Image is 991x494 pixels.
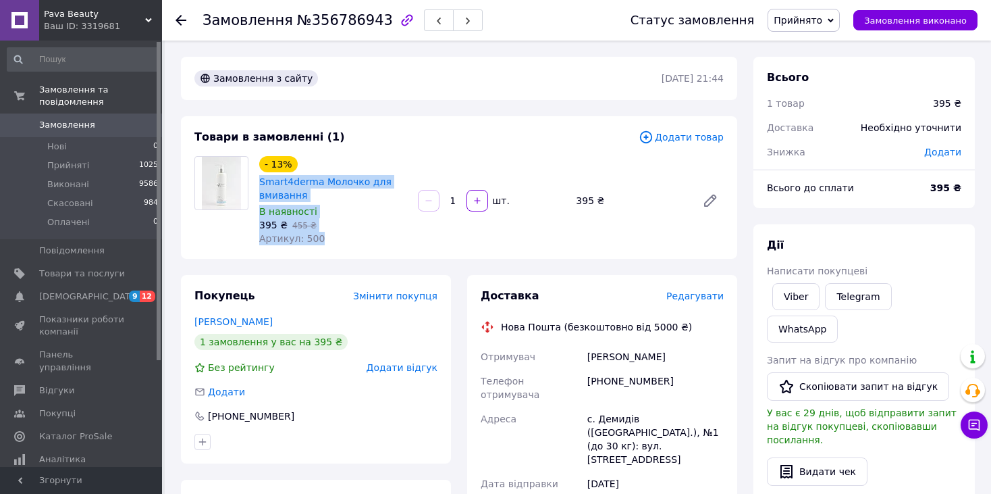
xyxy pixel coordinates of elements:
button: Видати чек [767,458,867,486]
img: Smart4derma Молочко для вмивання [202,157,242,209]
span: Додати товар [639,130,724,145]
b: 395 ₴ [930,182,961,193]
span: Запит на відгук про компанію [767,355,917,366]
div: [PHONE_NUMBER] [585,369,726,407]
span: Прийнято [774,15,822,26]
span: Замовлення [203,12,293,28]
span: Відгуки [39,385,74,397]
span: У вас є 29 днів, щоб відправити запит на відгук покупцеві, скопіювавши посилання. [767,407,957,445]
span: Товари та послуги [39,268,125,280]
a: WhatsApp [767,316,838,343]
span: Знижка [767,147,805,157]
a: [PERSON_NAME] [194,316,273,327]
div: 1 замовлення у вас на 395 ₴ [194,334,348,350]
span: Замовлення [39,119,95,131]
div: [PERSON_NAME] [585,345,726,369]
span: В наявності [259,206,317,217]
div: - 13% [259,156,298,172]
div: Замовлення з сайту [194,70,318,87]
a: Smart4derma Молочко для вмивання [259,176,392,201]
a: Telegram [825,283,891,310]
span: Показники роботи компанії [39,314,125,338]
span: Оплачені [47,216,90,228]
span: Каталог ProSale [39,430,112,443]
span: 1025 [139,159,158,172]
span: Всього [767,71,809,84]
span: Покупці [39,407,76,420]
div: Ваш ID: 3319681 [44,20,162,32]
span: Скасовані [47,197,93,209]
span: 9 [129,291,140,302]
span: 984 [144,197,158,209]
span: Телефон отримувача [481,376,539,400]
span: Pava Beauty [44,8,145,20]
span: 1 товар [767,98,805,109]
span: Нові [47,141,67,153]
span: Дата відправки [481,478,558,489]
span: [DEMOGRAPHIC_DATA] [39,291,139,303]
span: 0 [153,141,158,153]
span: Замовлення виконано [864,16,967,26]
span: Додати відгук [367,362,437,373]
span: Редагувати [666,291,724,301]
span: Без рейтингу [208,362,275,373]
span: Артикул: 500 [259,233,325,244]
div: 395 ₴ [933,97,961,110]
button: Замовлення виконано [853,10,977,30]
span: Панель управління [39,349,125,373]
span: Дії [767,239,784,251]
span: Прийняті [47,159,89,172]
div: [PHONE_NUMBER] [207,410,296,423]
span: Додати [208,387,245,397]
span: Написати покупцеві [767,266,867,276]
span: Повідомлення [39,245,105,257]
span: Замовлення та повідомлення [39,84,162,108]
span: 9586 [139,178,158,191]
button: Чат з покупцем [961,412,988,439]
input: Пошук [7,47,159,72]
span: Виконані [47,178,89,191]
div: Повернутися назад [176,14,186,27]
span: Отримувач [481,351,535,362]
span: Доставка [767,122,813,133]
span: 395 ₴ [259,220,288,230]
span: Всього до сплати [767,182,854,193]
time: [DATE] 21:44 [662,73,724,84]
button: Скопіювати запит на відгук [767,372,949,401]
span: 12 [140,291,155,302]
span: Покупець [194,289,255,302]
a: Viber [772,283,820,310]
div: Статус замовлення [631,14,755,27]
div: Нова Пошта (безкоштовно від 5000 ₴) [498,320,695,334]
span: №356786943 [297,12,393,28]
span: Змінити покупця [353,291,437,301]
span: Додати [924,147,961,157]
span: 0 [153,216,158,228]
div: Необхідно уточнити [853,113,969,143]
span: Аналітика [39,453,86,466]
div: с. Демидів ([GEOGRAPHIC_DATA].), №1 (до 30 кг): вул. [STREET_ADDRESS] [585,407,726,472]
span: Товари в замовленні (1) [194,130,345,143]
div: 395 ₴ [570,191,691,210]
span: Адреса [481,414,516,424]
div: шт. [489,194,511,207]
a: Редагувати [697,187,724,214]
span: Доставка [481,289,539,302]
span: 455 ₴ [292,221,317,230]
